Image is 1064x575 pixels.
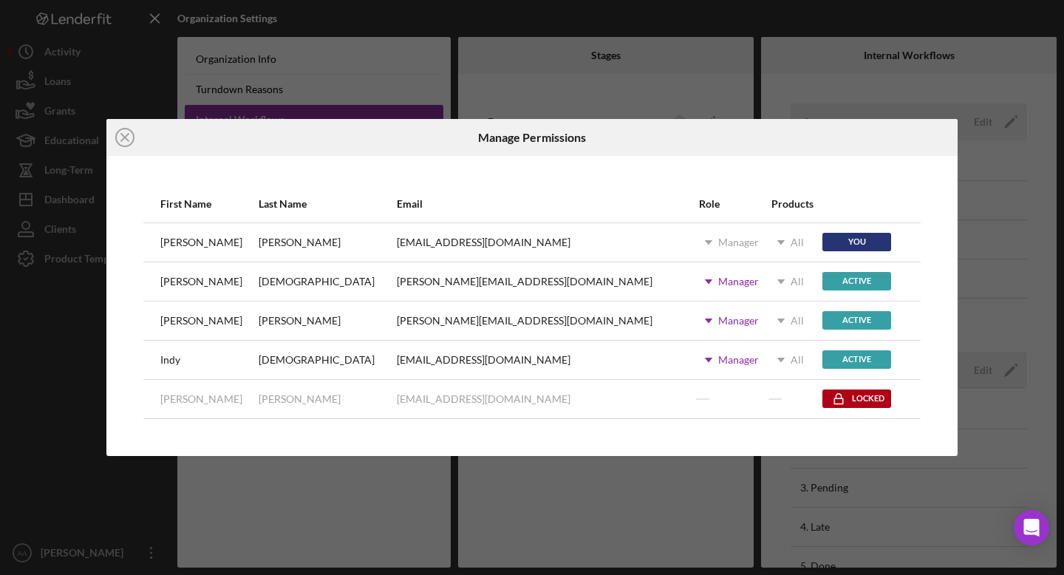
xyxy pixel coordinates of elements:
div: Manager [718,315,759,327]
div: Last Name [259,198,395,210]
div: [PERSON_NAME][EMAIL_ADDRESS][DOMAIN_NAME] [397,276,652,287]
div: Active [822,272,891,290]
div: [PERSON_NAME] [160,393,242,405]
div: First Name [160,198,257,210]
div: Locked [822,389,891,408]
div: [PERSON_NAME][EMAIL_ADDRESS][DOMAIN_NAME] [397,315,652,327]
div: [DEMOGRAPHIC_DATA] [259,276,375,287]
div: [DEMOGRAPHIC_DATA] [259,354,375,366]
div: Indy [160,354,180,366]
div: Email [397,198,698,210]
div: [EMAIL_ADDRESS][DOMAIN_NAME] [397,393,570,405]
div: Active [822,350,891,369]
div: Manager [718,354,759,366]
div: [PERSON_NAME] [259,315,341,327]
div: [PERSON_NAME] [259,237,341,248]
div: You [822,233,891,251]
div: Active [822,311,891,330]
div: Role [699,198,770,210]
div: Manager [718,237,759,248]
div: Manager [718,276,759,287]
div: Products [771,198,821,210]
div: [PERSON_NAME] [160,276,242,287]
div: [EMAIL_ADDRESS][DOMAIN_NAME] [397,237,570,248]
h6: Manage Permissions [478,131,586,144]
div: [PERSON_NAME] [160,237,242,248]
div: [PERSON_NAME] [160,315,242,327]
div: [EMAIL_ADDRESS][DOMAIN_NAME] [397,354,570,366]
div: Open Intercom Messenger [1014,510,1049,545]
div: [PERSON_NAME] [259,393,341,405]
